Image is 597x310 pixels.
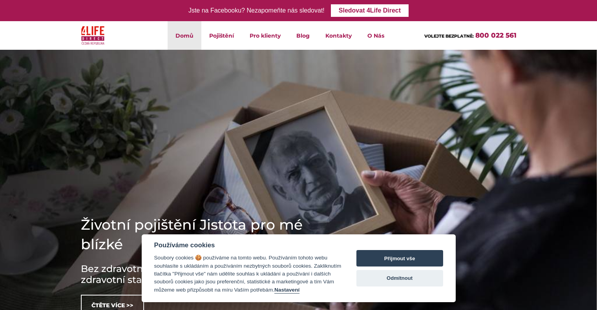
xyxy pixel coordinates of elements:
[154,254,341,294] div: Soubory cookies 🍪 používáme na tomto webu. Používáním tohoto webu souhlasíte s ukládáním a použív...
[424,33,474,39] span: VOLEJTE BEZPLATNĚ:
[288,21,318,50] a: Blog
[356,270,443,286] button: Odmítnout
[81,263,316,285] h3: Bez zdravotních dotazníků a otázek na Váš zdravotní stav
[188,5,325,16] div: Jste na Facebooku? Nezapomeňte nás sledovat!
[81,24,105,47] img: 4Life Direct Česká republika logo
[331,4,409,17] a: Sledovat 4Life Direct
[274,287,299,294] button: Nastavení
[168,21,201,50] a: Domů
[81,215,316,254] h1: Životní pojištění Jistota pro mé blízké
[475,31,517,39] a: 800 022 561
[318,21,360,50] a: Kontakty
[154,241,341,249] div: Používáme cookies
[356,250,443,266] button: Přijmout vše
